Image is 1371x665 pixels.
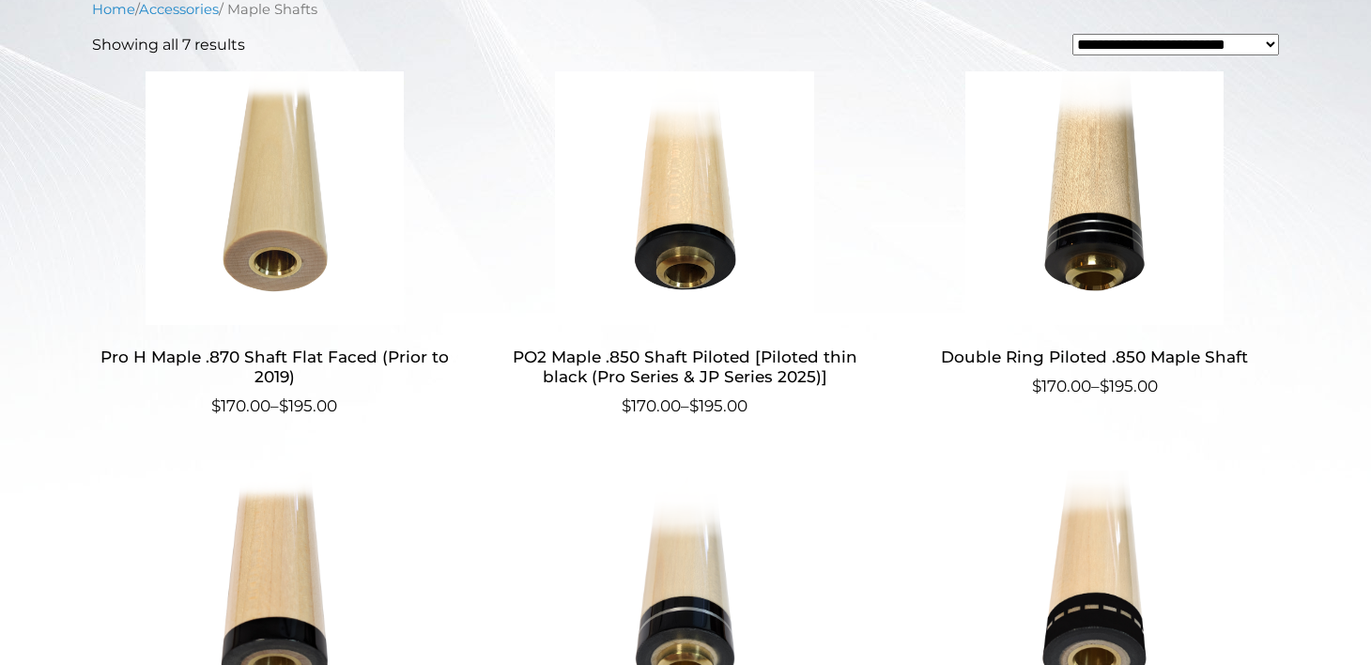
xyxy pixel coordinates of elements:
[689,396,699,415] span: $
[92,71,457,325] img: Pro H Maple .870 Shaft Flat Faced (Prior to 2019)
[1032,377,1091,395] bdi: 170.00
[502,394,868,419] span: –
[92,340,457,394] h2: Pro H Maple .870 Shaft Flat Faced (Prior to 2019)
[1100,377,1158,395] bdi: 195.00
[92,71,457,418] a: Pro H Maple .870 Shaft Flat Faced (Prior to 2019) $170.00–$195.00
[912,340,1277,375] h2: Double Ring Piloted .850 Maple Shaft
[1100,377,1109,395] span: $
[1072,34,1279,55] select: Shop order
[912,71,1277,325] img: Double Ring Piloted .850 Maple Shaft
[912,71,1277,399] a: Double Ring Piloted .850 Maple Shaft $170.00–$195.00
[279,396,288,415] span: $
[502,71,868,325] img: PO2 Maple .850 Shaft Piloted [Piloted thin black (Pro Series & JP Series 2025)]
[1032,377,1041,395] span: $
[622,396,631,415] span: $
[279,396,337,415] bdi: 195.00
[139,1,219,18] a: Accessories
[912,375,1277,399] span: –
[211,396,270,415] bdi: 170.00
[92,394,457,419] span: –
[502,340,868,394] h2: PO2 Maple .850 Shaft Piloted [Piloted thin black (Pro Series & JP Series 2025)]
[92,34,245,56] p: Showing all 7 results
[211,396,221,415] span: $
[502,71,868,418] a: PO2 Maple .850 Shaft Piloted [Piloted thin black (Pro Series & JP Series 2025)] $170.00–$195.00
[689,396,747,415] bdi: 195.00
[92,1,135,18] a: Home
[622,396,681,415] bdi: 170.00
